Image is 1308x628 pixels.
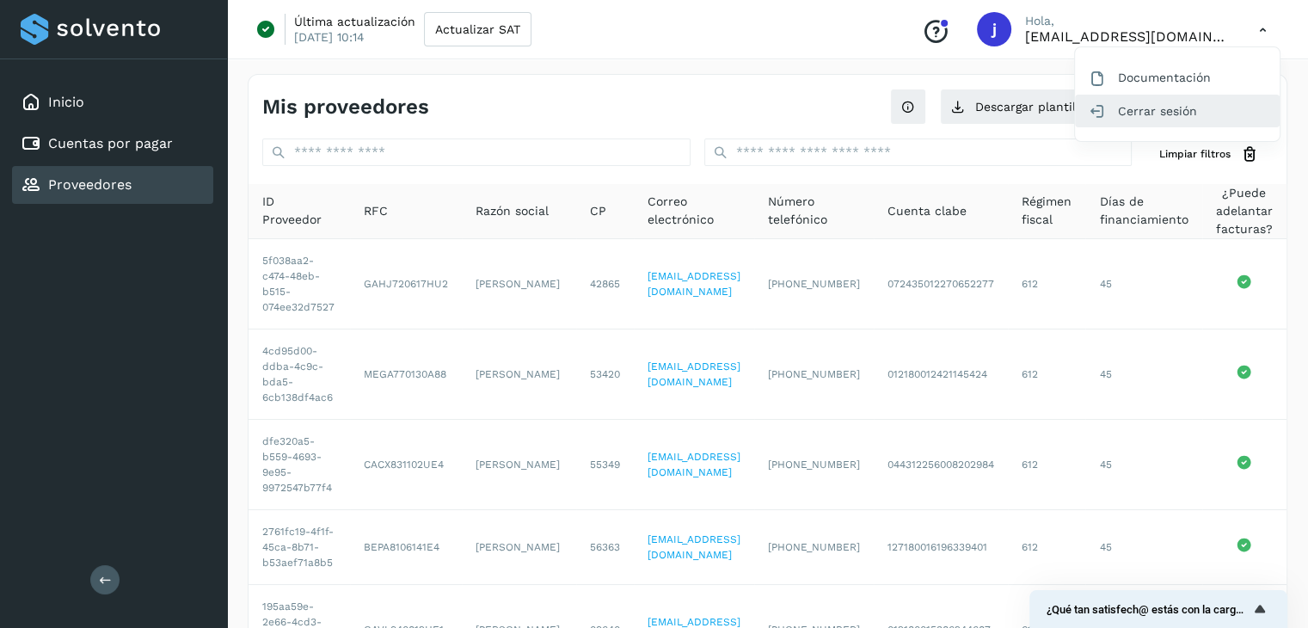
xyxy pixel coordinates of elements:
[1075,61,1280,94] div: Documentación
[12,83,213,121] div: Inicio
[48,94,84,110] a: Inicio
[48,135,173,151] a: Cuentas por pagar
[1047,599,1270,619] button: Mostrar encuesta - ¿Qué tan satisfech@ estás con la carga de tus proveedores?
[1047,603,1250,616] span: ¿Qué tan satisfech@ estás con la carga de tus proveedores?
[48,176,132,193] a: Proveedores
[1075,95,1280,127] div: Cerrar sesión
[12,125,213,163] div: Cuentas por pagar
[12,166,213,204] div: Proveedores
